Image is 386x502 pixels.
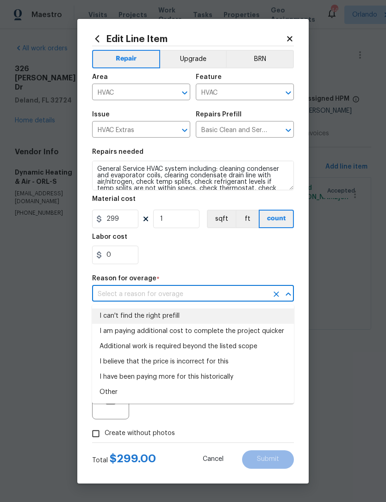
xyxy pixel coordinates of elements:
button: Open [178,86,191,99]
button: Close [282,288,295,301]
textarea: General Service HVAC system including: cleaning condenser and evaporator coils, clearing condensa... [92,161,294,190]
span: Create without photos [105,429,175,438]
button: Upgrade [160,50,226,68]
h5: Material cost [92,196,136,202]
h5: Repairs Prefill [196,111,242,118]
li: Other [92,385,294,400]
h5: Labor cost [92,234,127,240]
input: Select a reason for overage [92,287,268,302]
button: Open [178,124,191,137]
h2: Edit Line Item [92,34,286,44]
button: Open [282,86,295,99]
li: I believe that the price is incorrect for this [92,354,294,369]
h5: Area [92,74,108,80]
li: Additional work is required beyond the listed scope [92,339,294,354]
button: count [259,210,294,228]
h5: Reason for overage [92,275,156,282]
button: Cancel [188,450,238,469]
button: BRN [226,50,294,68]
button: ft [236,210,259,228]
button: sqft [207,210,236,228]
li: I can't find the right prefill [92,308,294,324]
span: Cancel [203,456,224,463]
span: Submit [257,456,279,463]
h5: Repairs needed [92,149,143,155]
button: Clear [270,288,283,301]
h5: Feature [196,74,222,80]
div: Total [92,454,156,465]
button: Open [282,124,295,137]
li: I have been paying more for this historically [92,369,294,385]
button: Repair [92,50,160,68]
h5: Issue [92,111,110,118]
span: $ 299.00 [110,453,156,464]
li: I am paying additional cost to complete the project quicker [92,324,294,339]
button: Submit [242,450,294,469]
